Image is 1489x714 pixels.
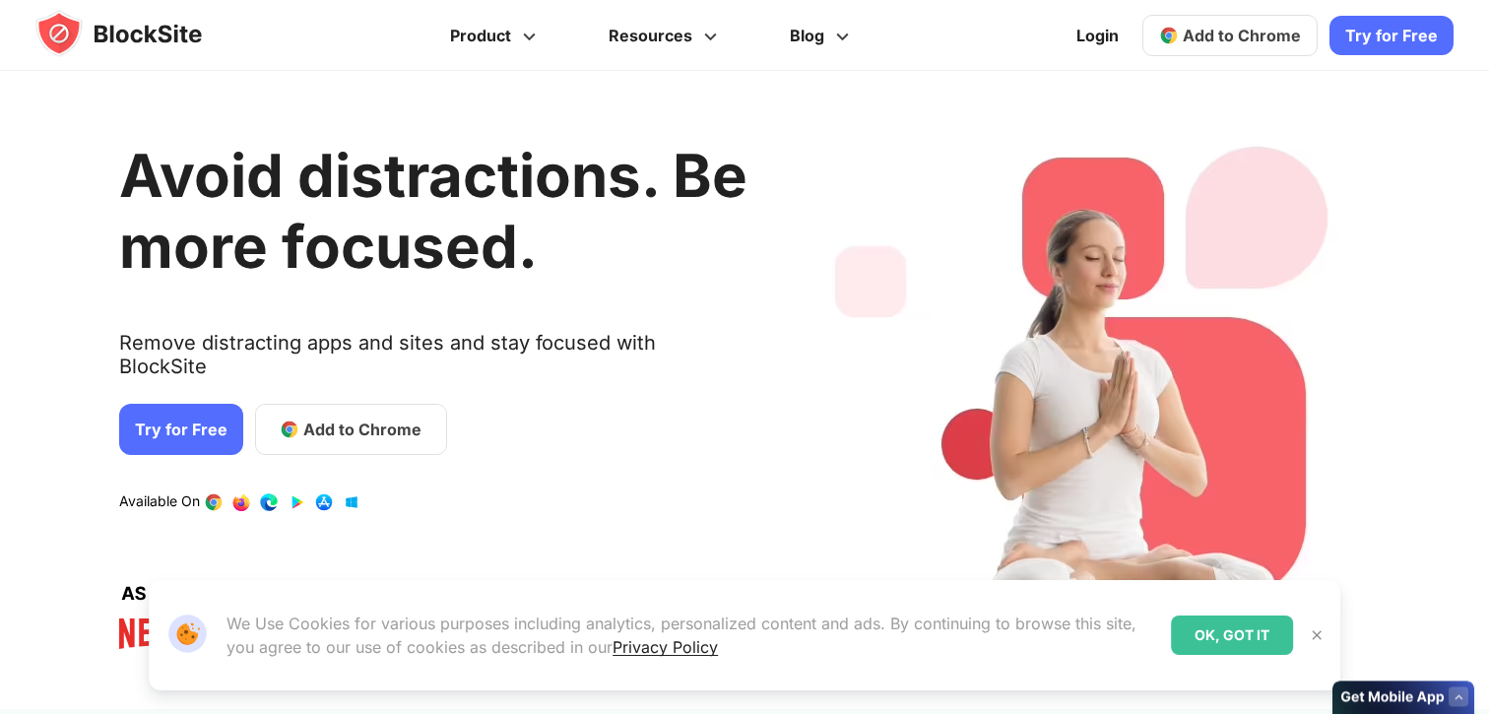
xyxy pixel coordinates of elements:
a: Privacy Policy [613,637,718,657]
a: Try for Free [119,404,243,455]
text: Remove distracting apps and sites and stay focused with BlockSite [119,331,747,394]
p: We Use Cookies for various purposes including analytics, personalized content and ads. By continu... [227,612,1155,659]
span: Add to Chrome [303,418,421,441]
img: Close [1309,627,1325,643]
h1: Avoid distractions. Be more focused. [119,140,747,282]
a: Add to Chrome [255,404,447,455]
a: Login [1065,12,1131,59]
text: Available On [119,492,200,512]
button: Close [1304,622,1329,648]
img: chrome-icon.svg [1159,26,1179,45]
img: blocksite-icon.5d769676.svg [35,10,240,57]
span: Add to Chrome [1183,26,1301,45]
div: OK, GOT IT [1171,616,1293,655]
a: Add to Chrome [1142,15,1318,56]
a: Try for Free [1329,16,1454,55]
